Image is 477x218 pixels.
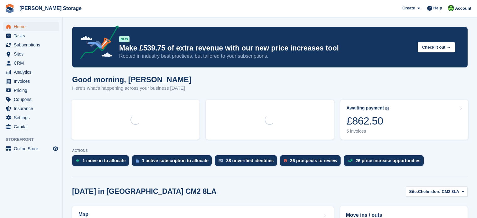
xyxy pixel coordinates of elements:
[72,149,468,153] p: ACTIONS
[418,42,455,52] button: Check it out →
[3,22,59,31] a: menu
[119,53,413,60] p: Rooted in industry best practices, but tailored to your subscriptions.
[3,59,59,67] a: menu
[136,159,139,163] img: active_subscription_to_allocate_icon-d502201f5373d7db506a760aba3b589e785aa758c864c3986d89f69b8ff3...
[14,68,51,77] span: Analytics
[433,5,442,11] span: Help
[347,159,352,162] img: price_increase_opportunities-93ffe204e8149a01c8c9dc8f82e8f89637d9d84a8eef4429ea346261dce0b2c0.svg
[347,129,390,134] div: 5 invoices
[14,40,51,49] span: Subscriptions
[215,155,280,169] a: 38 unverified identities
[409,189,418,195] span: Site:
[344,155,427,169] a: 26 price increase opportunities
[3,104,59,113] a: menu
[3,113,59,122] a: menu
[14,86,51,95] span: Pricing
[14,113,51,122] span: Settings
[119,36,130,42] div: NEW
[52,145,59,152] a: Preview store
[5,4,14,13] img: stora-icon-8386f47178a22dfd0bd8f6a31ec36ba5ce8667c1dd55bd0f319d3a0aa187defe.svg
[219,159,223,162] img: verify_identity-adf6edd0f0f0b5bbfe63781bf79b02c33cf7c696d77639b501bdc392416b5a36.svg
[3,144,59,153] a: menu
[226,158,274,163] div: 38 unverified identities
[119,44,413,53] p: Make £539.75 of extra revenue with our new price increases tool
[3,31,59,40] a: menu
[14,50,51,58] span: Sites
[14,144,51,153] span: Online Store
[385,107,389,110] img: icon-info-grey-7440780725fd019a000dd9b08b2336e03edf1995a4989e88bcd33f0948082b44.svg
[76,159,79,162] img: move_ins_to_allocate_icon-fdf77a2bb77ea45bf5b3d319d69a93e2d87916cf1d5bf7949dd705db3b84f3ca.svg
[402,5,415,11] span: Create
[72,85,191,92] p: Here's what's happening across your business [DATE]
[72,75,191,84] h1: Good morning, [PERSON_NAME]
[72,187,216,196] h2: [DATE] in [GEOGRAPHIC_DATA] CM2 8LA
[3,50,59,58] a: menu
[6,136,62,143] span: Storefront
[82,158,126,163] div: 1 move in to allocate
[340,100,468,140] a: Awaiting payment £862.50 5 invoices
[14,22,51,31] span: Home
[142,158,209,163] div: 1 active subscription to allocate
[3,68,59,77] a: menu
[14,122,51,131] span: Capital
[284,159,287,162] img: prospect-51fa495bee0391a8d652442698ab0144808aea92771e9ea1ae160a38d050c398.svg
[17,3,84,13] a: [PERSON_NAME] Storage
[406,186,468,197] button: Site: Chelmsford CM2 8LA
[14,95,51,104] span: Coupons
[356,158,421,163] div: 26 price increase opportunities
[3,40,59,49] a: menu
[75,25,119,61] img: price-adjustments-announcement-icon-8257ccfd72463d97f412b2fc003d46551f7dbcb40ab6d574587a9cd5c0d94...
[14,104,51,113] span: Insurance
[3,95,59,104] a: menu
[455,5,471,12] span: Account
[72,155,132,169] a: 1 move in to allocate
[347,105,384,111] div: Awaiting payment
[3,77,59,86] a: menu
[78,212,88,217] h2: Map
[14,31,51,40] span: Tasks
[14,77,51,86] span: Invoices
[3,86,59,95] a: menu
[418,189,459,195] span: Chelmsford CM2 8LA
[448,5,454,11] img: Thomas Frary
[290,158,337,163] div: 26 prospects to review
[3,122,59,131] a: menu
[132,155,215,169] a: 1 active subscription to allocate
[280,155,344,169] a: 26 prospects to review
[347,114,390,127] div: £862.50
[14,59,51,67] span: CRM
